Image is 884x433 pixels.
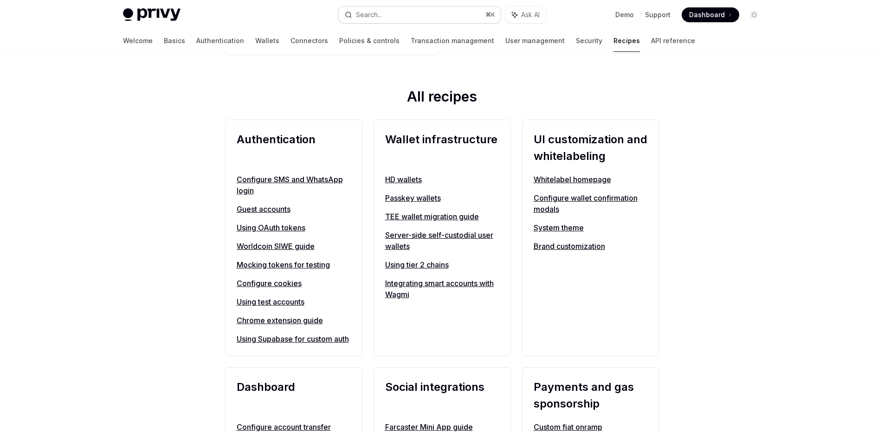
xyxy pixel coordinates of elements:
a: Configure cookies [237,278,351,289]
a: TEE wallet migration guide [385,211,499,222]
a: Using Supabase for custom auth [237,333,351,344]
a: System theme [534,222,648,233]
a: Configure wallet confirmation modals [534,192,648,215]
a: Chrome extension guide [237,315,351,326]
a: Dashboard [682,7,739,22]
a: Connectors [290,30,328,52]
button: Search...⌘K [338,6,501,23]
h2: Authentication [237,131,351,165]
a: Configure account transfer [237,421,351,433]
a: HD wallets [385,174,499,185]
h2: Social integrations [385,379,499,412]
a: Worldcoin SIWE guide [237,241,351,252]
a: Integrating smart accounts with Wagmi [385,278,499,300]
a: Farcaster Mini App guide [385,421,499,433]
a: Whitelabel homepage [534,174,648,185]
h2: Dashboard [237,379,351,412]
h2: All recipes [225,88,659,108]
a: Policies & controls [339,30,400,52]
span: Ask AI [521,10,540,19]
h2: Payments and gas sponsorship [534,379,648,412]
a: Demo [615,10,634,19]
a: Security [576,30,602,52]
span: Dashboard [689,10,725,19]
a: Using OAuth tokens [237,222,351,233]
a: User management [505,30,565,52]
a: Authentication [196,30,244,52]
button: Ask AI [505,6,546,23]
a: Brand customization [534,241,648,252]
a: Transaction management [411,30,494,52]
button: Toggle dark mode [747,7,761,22]
a: Custom fiat onramp [534,421,648,433]
a: Basics [164,30,185,52]
span: ⌘ K [485,11,495,19]
a: Passkey wallets [385,192,499,204]
a: Recipes [613,30,640,52]
h2: UI customization and whitelabeling [534,131,648,165]
a: Welcome [123,30,153,52]
a: Guest accounts [237,204,351,215]
a: Support [645,10,671,19]
a: Using test accounts [237,296,351,307]
a: Using tier 2 chains [385,259,499,270]
a: API reference [651,30,695,52]
a: Mocking tokens for testing [237,259,351,270]
h2: Wallet infrastructure [385,131,499,165]
a: Server-side self-custodial user wallets [385,229,499,252]
div: Search... [356,9,382,20]
a: Wallets [255,30,279,52]
img: light logo [123,8,181,21]
a: Configure SMS and WhatsApp login [237,174,351,196]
